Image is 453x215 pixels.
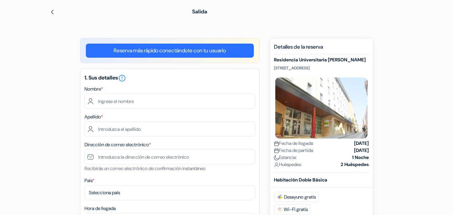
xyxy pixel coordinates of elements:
label: Apellido [84,113,103,120]
h5: Detalles de la reserva [274,44,369,54]
strong: [DATE] [354,147,369,154]
span: Wi-Fi gratis [274,204,311,214]
a: error_outline [118,74,126,81]
img: free_breakfast.svg [277,194,283,200]
strong: 2 Huéspedes [341,161,369,168]
img: calendar.svg [274,141,279,146]
h5: 1. Sus detalles [84,74,255,82]
label: País [84,177,94,184]
span: Fecha de partida: [274,147,314,154]
a: Reserva más rápido conectándote con tu usuario [86,44,254,58]
img: calendar.svg [274,148,279,153]
span: Desayuno gratis [274,192,319,202]
img: user_icon.svg [274,162,279,167]
b: Habitación Doble Básica [274,177,327,183]
input: Introduzca el apellido [84,121,255,137]
span: Huéspedes: [274,161,302,168]
img: left_arrow.svg [50,9,55,15]
label: Hora de llegada [84,205,116,212]
i: error_outline [118,74,126,82]
strong: 1 Noche [352,154,369,161]
p: [STREET_ADDRESS] [274,65,369,71]
label: Nombre [84,86,103,93]
img: moon.svg [274,155,279,160]
label: Dirección de correo electrónico [84,141,151,148]
img: free_wifi.svg [277,207,282,212]
span: Salida [192,8,207,15]
input: Ingrese el nombre [84,94,255,109]
span: Estancia: [274,154,297,161]
input: Introduzca la dirección de correo electrónico [84,149,255,164]
strong: [DATE] [354,140,369,147]
small: Recibirás un correo electrónico de confirmación instantáneo [84,165,206,171]
h5: Residencia Universitaria [PERSON_NAME] [274,57,369,63]
span: Fecha de llegada: [274,140,314,147]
